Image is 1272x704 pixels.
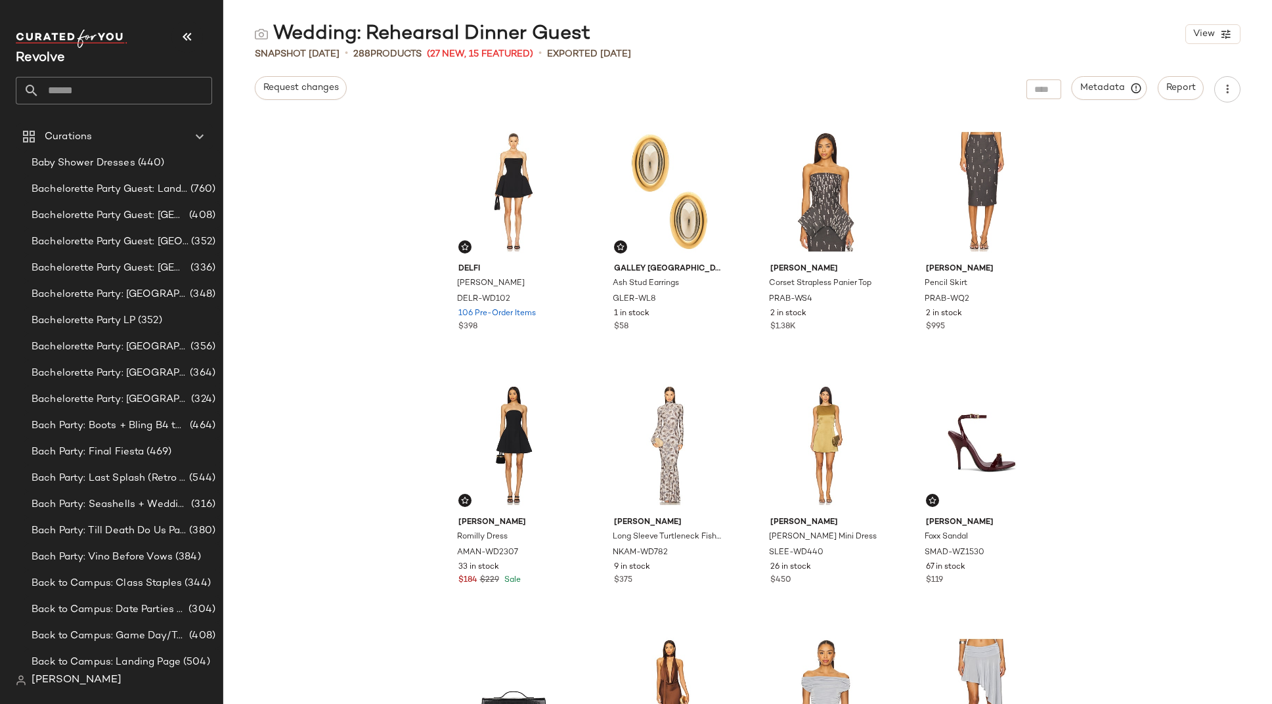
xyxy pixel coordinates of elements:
[614,263,725,275] span: Galley [GEOGRAPHIC_DATA]
[448,379,580,512] img: AMAN-WD2307_V1.jpg
[32,392,188,407] span: Bachelorette Party: [GEOGRAPHIC_DATA]
[188,182,215,197] span: (760)
[353,49,370,59] span: 288
[457,547,518,559] span: AMAN-WD2307
[32,287,187,302] span: Bachelorette Party: [GEOGRAPHIC_DATA]
[770,308,806,320] span: 2 in stock
[915,125,1047,258] img: PRAB-WQ2_V1.jpg
[255,76,347,100] button: Request changes
[925,547,984,559] span: SMAD-WZ1530
[32,523,186,539] span: Bach Party: Till Death Do Us Party
[1072,76,1147,100] button: Metadata
[448,125,580,258] img: DELR-WD102_V1.jpg
[1158,76,1204,100] button: Report
[188,234,215,250] span: (352)
[926,308,962,320] span: 2 in stock
[770,263,881,275] span: [PERSON_NAME]
[135,156,165,171] span: (440)
[1185,24,1240,44] button: View
[613,294,656,305] span: GLER-WL8
[760,379,892,512] img: SLEE-WD440_V1.jpg
[915,379,1047,512] img: SMAD-WZ1530_V1.jpg
[182,576,211,591] span: (344)
[617,243,625,251] img: svg%3e
[188,392,215,407] span: (324)
[188,261,215,276] span: (336)
[770,517,881,529] span: [PERSON_NAME]
[926,561,965,573] span: 67 in stock
[188,497,215,512] span: (316)
[461,243,469,251] img: svg%3e
[1193,29,1215,39] span: View
[925,294,969,305] span: PRAB-WQ2
[457,278,525,290] span: [PERSON_NAME]
[45,129,92,144] span: Curations
[32,261,188,276] span: Bachelorette Party Guest: [GEOGRAPHIC_DATA]
[613,278,679,290] span: Ash Stud Earrings
[457,294,510,305] span: DELR-WD102
[770,561,811,573] span: 26 in stock
[32,156,135,171] span: Baby Shower Dresses
[187,418,215,433] span: (464)
[926,263,1037,275] span: [PERSON_NAME]
[32,182,188,197] span: Bachelorette Party Guest: Landing Page
[458,561,499,573] span: 33 in stock
[263,83,339,93] span: Request changes
[458,321,477,333] span: $398
[760,125,892,258] img: PRAB-WS4_V1.jpg
[32,313,135,328] span: Bachelorette Party LP
[186,628,215,644] span: (408)
[925,531,968,543] span: Foxx Sandal
[32,340,188,355] span: Bachelorette Party: [GEOGRAPHIC_DATA]
[926,575,943,586] span: $119
[173,550,201,565] span: (384)
[1166,83,1196,93] span: Report
[613,547,668,559] span: NKAM-WD782
[32,234,188,250] span: Bachelorette Party Guest: [GEOGRAPHIC_DATA]
[770,575,791,586] span: $450
[480,575,499,586] span: $229
[925,278,967,290] span: Pencil Skirt
[255,21,590,47] div: Wedding: Rehearsal Dinner Guest
[769,278,871,290] span: Corset Strapless Panier Top
[353,47,422,61] div: Products
[186,208,215,223] span: (408)
[603,379,735,512] img: NKAM-WD782_V1.jpg
[16,51,65,65] span: Current Company Name
[458,517,569,529] span: [PERSON_NAME]
[926,517,1037,529] span: [PERSON_NAME]
[614,321,628,333] span: $58
[186,602,215,617] span: (304)
[32,602,186,617] span: Back to Campus: Date Parties & Semi Formals
[926,321,945,333] span: $995
[187,287,215,302] span: (348)
[613,531,724,543] span: Long Sleeve Turtleneck Fishtail Gown
[614,575,632,586] span: $375
[32,366,187,381] span: Bachelorette Party: [GEOGRAPHIC_DATA]
[32,208,186,223] span: Bachelorette Party Guest: [GEOGRAPHIC_DATA]
[345,46,348,62] span: •
[502,576,521,584] span: Sale
[188,340,215,355] span: (356)
[458,263,569,275] span: DELFI
[770,321,796,333] span: $1.38K
[929,496,936,504] img: svg%3e
[427,47,533,61] span: (27 New, 15 Featured)
[614,561,650,573] span: 9 in stock
[144,445,171,460] span: (469)
[458,308,536,320] span: 106 Pre-Order Items
[187,366,215,381] span: (364)
[255,28,268,41] img: svg%3e
[32,471,186,486] span: Bach Party: Last Splash (Retro [GEOGRAPHIC_DATA])
[457,531,508,543] span: Romilly Dress
[32,418,187,433] span: Bach Party: Boots + Bling B4 the Ring
[1080,82,1139,94] span: Metadata
[181,655,210,670] span: (504)
[32,445,144,460] span: Bach Party: Final Fiesta
[32,628,186,644] span: Back to Campus: Game Day/Tailgates
[32,497,188,512] span: Bach Party: Seashells + Wedding Bells
[186,471,215,486] span: (544)
[603,125,735,258] img: GLER-WL8_V1.jpg
[186,523,215,539] span: (380)
[769,531,877,543] span: [PERSON_NAME] Mini Dress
